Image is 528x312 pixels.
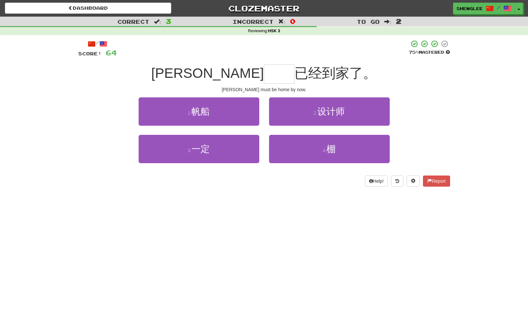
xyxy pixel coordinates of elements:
button: 4.棚 [269,135,390,163]
a: Dashboard [5,3,171,14]
span: 帆船 [191,106,210,117]
span: 64 [106,49,117,57]
span: Score: [78,51,102,56]
span: shenglee [457,6,483,11]
span: : [384,19,391,24]
small: 2 . [314,110,318,116]
div: Mastered [409,50,450,55]
button: 2.设计师 [269,97,390,126]
span: : [154,19,161,24]
span: 已经到家了。 [294,65,377,81]
span: Correct [117,18,149,25]
button: Report [423,176,450,187]
button: Help! [365,176,388,187]
a: shenglee / [453,3,515,14]
span: / [497,5,500,10]
small: 1 . [188,110,192,116]
span: 棚 [326,144,336,154]
span: 0 [290,17,295,25]
small: 4 . [323,148,327,153]
a: Clozemaster [181,3,347,14]
span: 2 [396,17,401,25]
span: To go [357,18,380,25]
small: 3 . [188,148,192,153]
button: 3.一定 [139,135,259,163]
button: 1.帆船 [139,97,259,126]
span: 75 % [409,50,419,55]
span: 设计师 [317,106,345,117]
div: / [78,40,117,48]
span: 一定 [191,144,210,154]
span: 3 [166,17,171,25]
button: Round history (alt+y) [391,176,403,187]
span: Incorrect [233,18,274,25]
span: [PERSON_NAME] [151,65,264,81]
span: : [278,19,285,24]
strong: HSK 3 [268,29,280,33]
div: [PERSON_NAME] must be home by now. [78,86,450,93]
